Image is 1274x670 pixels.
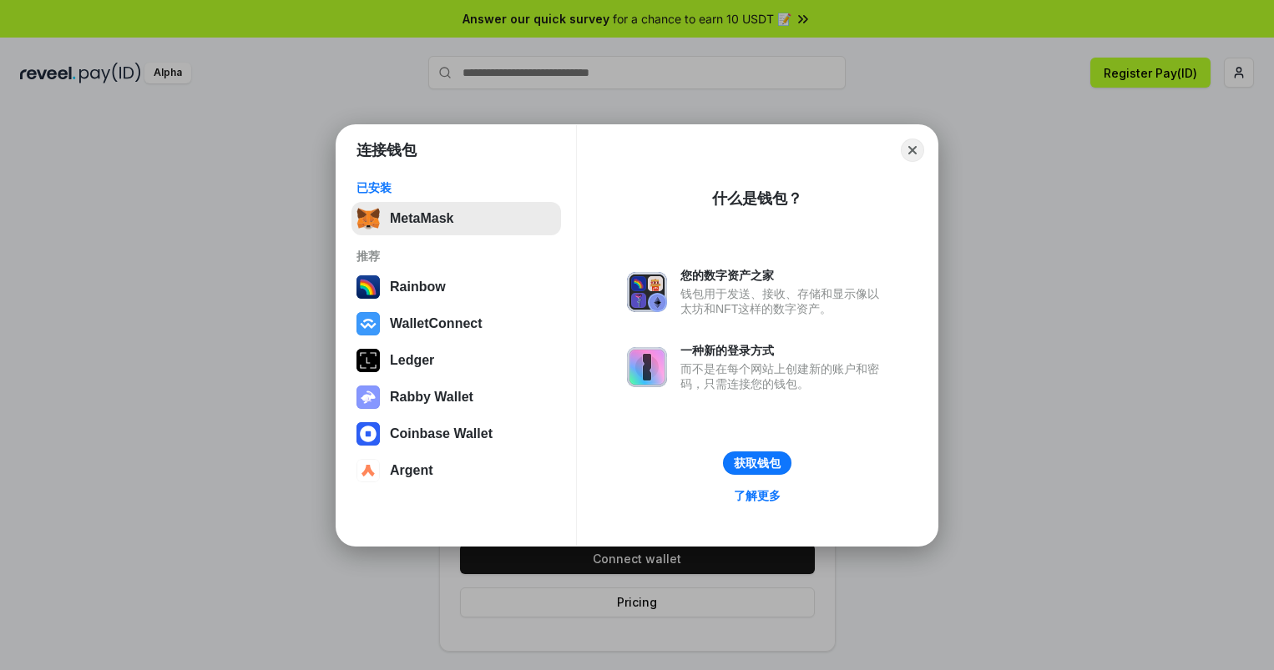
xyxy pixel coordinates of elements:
div: Ledger [390,353,434,368]
img: svg+xml,%3Csvg%20xmlns%3D%22http%3A%2F%2Fwww.w3.org%2F2000%2Fsvg%22%20width%3D%2228%22%20height%3... [356,349,380,372]
img: svg+xml,%3Csvg%20width%3D%22120%22%20height%3D%22120%22%20viewBox%3D%220%200%20120%20120%22%20fil... [356,275,380,299]
div: 什么是钱包？ [712,189,802,209]
button: Coinbase Wallet [351,417,561,451]
button: Close [901,139,924,162]
div: WalletConnect [390,316,483,331]
div: Argent [390,463,433,478]
div: 了解更多 [734,488,781,503]
img: svg+xml,%3Csvg%20xmlns%3D%22http%3A%2F%2Fwww.w3.org%2F2000%2Fsvg%22%20fill%3D%22none%22%20viewBox... [356,385,380,409]
img: svg+xml,%3Csvg%20width%3D%2228%22%20height%3D%2228%22%20viewBox%3D%220%200%2028%2028%22%20fill%3D... [356,422,380,446]
img: svg+xml,%3Csvg%20xmlns%3D%22http%3A%2F%2Fwww.w3.org%2F2000%2Fsvg%22%20fill%3D%22none%22%20viewBox... [627,347,667,387]
div: 而不是在每个网站上创建新的账户和密码，只需连接您的钱包。 [680,361,887,391]
button: Argent [351,454,561,487]
div: 一种新的登录方式 [680,343,887,358]
button: Ledger [351,344,561,377]
div: Coinbase Wallet [390,426,493,441]
div: 获取钱包 [734,456,781,471]
button: 获取钱包 [723,451,791,475]
div: Rainbow [390,280,446,295]
img: svg+xml,%3Csvg%20width%3D%2228%22%20height%3D%2228%22%20viewBox%3D%220%200%2028%2028%22%20fill%3D... [356,312,380,335]
div: MetaMask [390,211,453,226]
img: svg+xml,%3Csvg%20xmlns%3D%22http%3A%2F%2Fwww.w3.org%2F2000%2Fsvg%22%20fill%3D%22none%22%20viewBox... [627,272,667,312]
div: 已安装 [356,180,556,195]
a: 了解更多 [724,485,791,506]
h1: 连接钱包 [356,140,417,160]
button: MetaMask [351,202,561,235]
button: Rabby Wallet [351,380,561,414]
button: WalletConnect [351,307,561,340]
div: Rabby Wallet [390,390,473,405]
img: svg+xml,%3Csvg%20width%3D%2228%22%20height%3D%2228%22%20viewBox%3D%220%200%2028%2028%22%20fill%3D... [356,459,380,482]
button: Rainbow [351,270,561,304]
div: 钱包用于发送、接收、存储和显示像以太坊和NFT这样的数字资产。 [680,286,887,316]
img: svg+xml,%3Csvg%20fill%3D%22none%22%20height%3D%2233%22%20viewBox%3D%220%200%2035%2033%22%20width%... [356,207,380,230]
div: 推荐 [356,249,556,264]
div: 您的数字资产之家 [680,268,887,283]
